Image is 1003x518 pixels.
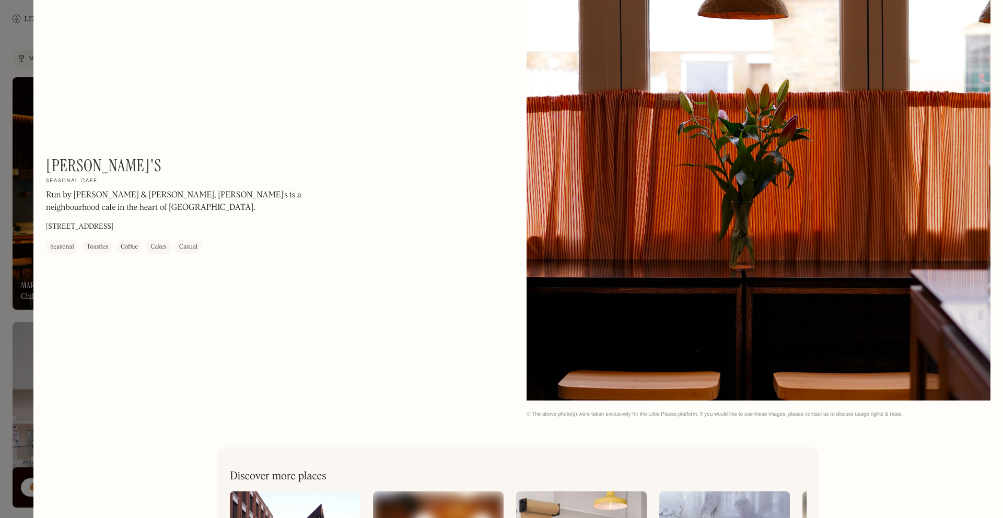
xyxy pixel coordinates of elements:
div: Seasonal [50,242,74,252]
h2: Seasonal cafe [46,178,98,185]
div: Toasties [87,242,108,252]
p: [STREET_ADDRESS] [46,221,113,232]
div: © The above photo(s) were taken exclusively for the Little Places platform. If you would like to ... [527,411,990,418]
div: Casual [179,242,197,252]
div: Cakes [150,242,167,252]
div: Coffee [121,242,138,252]
p: Run by [PERSON_NAME] & [PERSON_NAME], [PERSON_NAME]'s is a neighbourhood cafe in the heart of [GE... [46,189,328,214]
h1: [PERSON_NAME]'s [46,156,161,175]
h2: Discover more places [230,470,326,483]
